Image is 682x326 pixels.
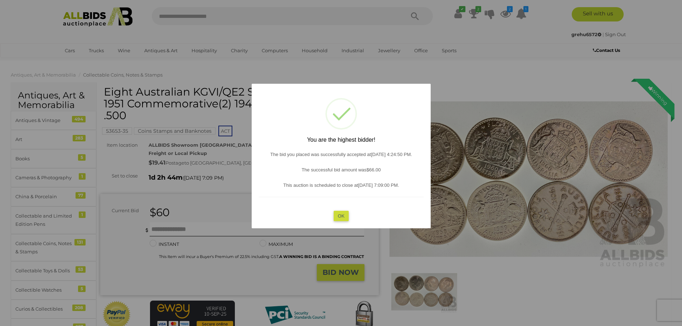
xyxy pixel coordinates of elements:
span: [DATE] 4:24:50 PM [371,151,411,157]
span: $66.00 [366,167,381,172]
span: [DATE] 7:09:00 PM [358,183,398,188]
p: The bid you placed was successfully accepted at . [259,150,424,158]
h2: You are the highest bidder! [259,137,424,143]
button: OK [333,210,349,221]
p: The successful bid amount was [259,165,424,174]
p: This auction is scheduled to close at . [259,181,424,189]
